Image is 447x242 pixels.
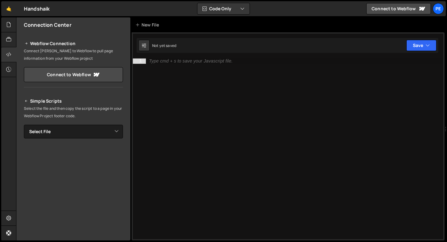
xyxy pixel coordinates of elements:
[24,67,123,82] a: Connect to Webflow
[24,97,123,105] h2: Simple Scripts
[406,40,436,51] button: Save
[24,149,124,205] iframe: YouTube video player
[135,22,161,28] div: New File
[149,59,233,63] div: Type cmd + s to save your Javascript file.
[433,3,444,14] a: Pe
[24,105,123,120] p: Select the file and then copy the script to a page in your Webflow Project footer code.
[24,21,71,28] h2: Connection Center
[24,40,123,47] h2: Webflow Connection
[24,47,123,62] p: Connect [PERSON_NAME] to Webflow to pull page information from your Webflow project
[152,43,176,48] div: Not yet saved
[133,58,146,64] div: 1
[366,3,431,14] a: Connect to Webflow
[197,3,250,14] button: Code Only
[24,5,50,12] div: Handshaik
[1,1,16,16] a: 🤙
